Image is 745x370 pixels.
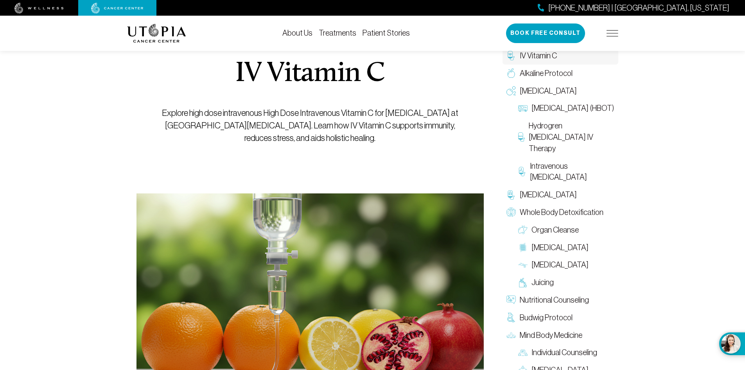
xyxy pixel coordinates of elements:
[531,242,589,253] span: [MEDICAL_DATA]
[506,69,516,78] img: Alkaline Protocol
[548,2,729,14] span: [PHONE_NUMBER] | [GEOGRAPHIC_DATA], [US_STATE]
[520,68,573,79] span: Alkaline Protocol
[520,330,582,341] span: Mind Body Medicine
[514,157,618,186] a: Intravenous [MEDICAL_DATA]
[506,51,516,60] img: IV Vitamin C
[538,2,729,14] a: [PHONE_NUMBER] | [GEOGRAPHIC_DATA], [US_STATE]
[518,104,528,113] img: Hyperbaric Oxygen Therapy (HBOT)
[514,99,618,117] a: [MEDICAL_DATA] (HBOT)
[506,190,516,200] img: Chelation Therapy
[518,225,528,235] img: Organ Cleanse
[531,277,554,288] span: Juicing
[282,29,312,37] a: About Us
[514,256,618,274] a: [MEDICAL_DATA]
[503,186,618,204] a: [MEDICAL_DATA]
[518,167,526,176] img: Intravenous Ozone Therapy
[506,295,516,305] img: Nutritional Counseling
[514,221,618,239] a: Organ Cleanse
[14,3,64,14] img: wellness
[520,50,557,61] span: IV Vitamin C
[235,60,385,88] h1: IV Vitamin C
[520,294,589,306] span: Nutritional Counseling
[514,117,618,157] a: Hydrogren [MEDICAL_DATA] IV Therapy
[520,85,577,97] span: [MEDICAL_DATA]
[503,204,618,221] a: Whole Body Detoxification
[518,348,528,357] img: Individual Counseling
[506,330,516,340] img: Mind Body Medicine
[506,86,516,96] img: Oxygen Therapy
[520,189,577,200] span: [MEDICAL_DATA]
[363,29,410,37] a: Patient Stories
[531,103,614,114] span: [MEDICAL_DATA] (HBOT)
[319,29,356,37] a: Treatments
[503,291,618,309] a: Nutritional Counseling
[503,47,618,65] a: IV Vitamin C
[518,260,528,270] img: Lymphatic Massage
[127,24,186,43] img: logo
[503,65,618,82] a: Alkaline Protocol
[520,312,573,323] span: Budwig Protocol
[514,344,618,361] a: Individual Counseling
[518,243,528,252] img: Colon Therapy
[518,132,525,142] img: Hydrogren Peroxide IV Therapy
[530,161,614,183] span: Intravenous [MEDICAL_DATA]
[503,82,618,100] a: [MEDICAL_DATA]
[520,207,603,218] span: Whole Body Detoxification
[518,278,528,287] img: Juicing
[529,120,614,154] span: Hydrogren [MEDICAL_DATA] IV Therapy
[607,30,618,36] img: icon-hamburger
[503,327,618,344] a: Mind Body Medicine
[503,309,618,327] a: Budwig Protocol
[154,107,466,144] p: Explore high dose intravenous High Dose Intravenous Vitamin C for [MEDICAL_DATA] at [GEOGRAPHIC_D...
[531,259,589,271] span: [MEDICAL_DATA]
[531,347,597,358] span: Individual Counseling
[506,23,585,43] button: Book Free Consult
[531,224,579,236] span: Organ Cleanse
[514,239,618,256] a: [MEDICAL_DATA]
[514,274,618,291] a: Juicing
[91,3,144,14] img: cancer center
[506,208,516,217] img: Whole Body Detoxification
[506,313,516,322] img: Budwig Protocol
